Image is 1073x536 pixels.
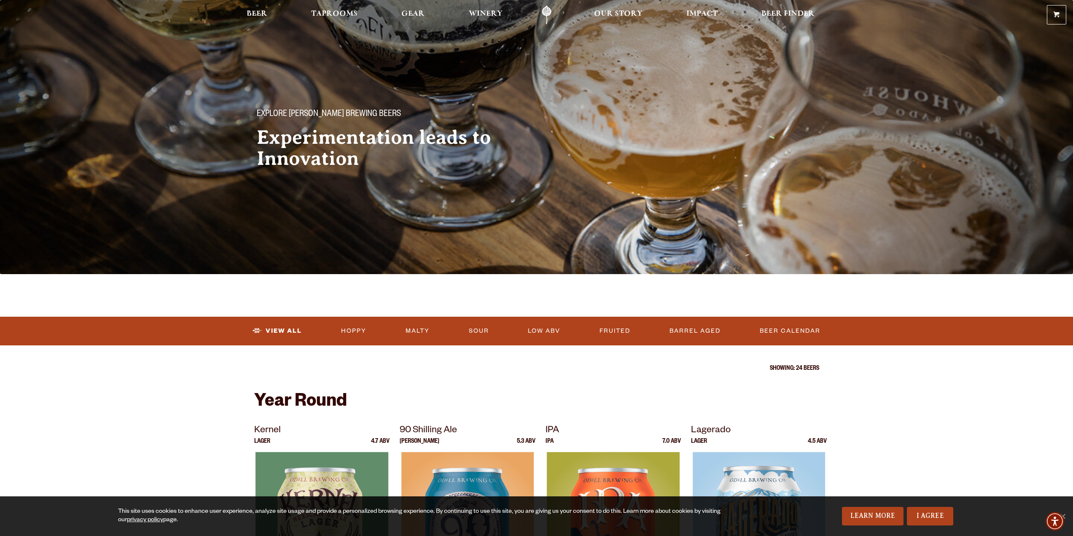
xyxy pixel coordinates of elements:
[371,439,390,452] p: 4.7 ABV
[127,517,163,524] a: privacy policy
[761,11,815,17] span: Beer Finder
[1046,512,1064,531] div: Accessibility Menu
[257,127,520,169] h2: Experimentation leads to Innovation
[465,321,492,341] a: Sour
[306,5,363,24] a: Taprooms
[531,5,562,24] a: Odell Home
[463,5,508,24] a: Winery
[686,11,718,17] span: Impact
[596,321,634,341] a: Fruited
[469,11,503,17] span: Winery
[662,439,681,452] p: 7.0 ABV
[594,11,643,17] span: Our Story
[396,5,430,24] a: Gear
[589,5,648,24] a: Our Story
[756,321,824,341] a: Beer Calendar
[402,321,433,341] a: Malty
[907,507,953,525] a: I Agree
[808,439,827,452] p: 4.5 ABV
[254,423,390,439] p: Kernel
[517,439,535,452] p: 5.3 ABV
[338,321,370,341] a: Hoppy
[400,423,535,439] p: 90 Shilling Ale
[756,5,820,24] a: Beer Finder
[311,11,358,17] span: Taprooms
[254,393,819,413] h2: Year Round
[546,423,681,439] p: IPA
[691,439,707,452] p: Lager
[546,439,554,452] p: IPA
[401,11,425,17] span: Gear
[254,366,819,372] p: Showing: 24 Beers
[257,109,401,120] span: Explore [PERSON_NAME] Brewing Beers
[241,5,273,24] a: Beer
[681,5,723,24] a: Impact
[254,439,270,452] p: Lager
[524,321,564,341] a: Low ABV
[118,508,737,525] div: This site uses cookies to enhance user experience, analyze site usage and provide a personalized ...
[666,321,724,341] a: Barrel Aged
[247,11,267,17] span: Beer
[691,423,827,439] p: Lagerado
[842,507,904,525] a: Learn More
[400,439,439,452] p: [PERSON_NAME]
[249,321,305,341] a: View All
